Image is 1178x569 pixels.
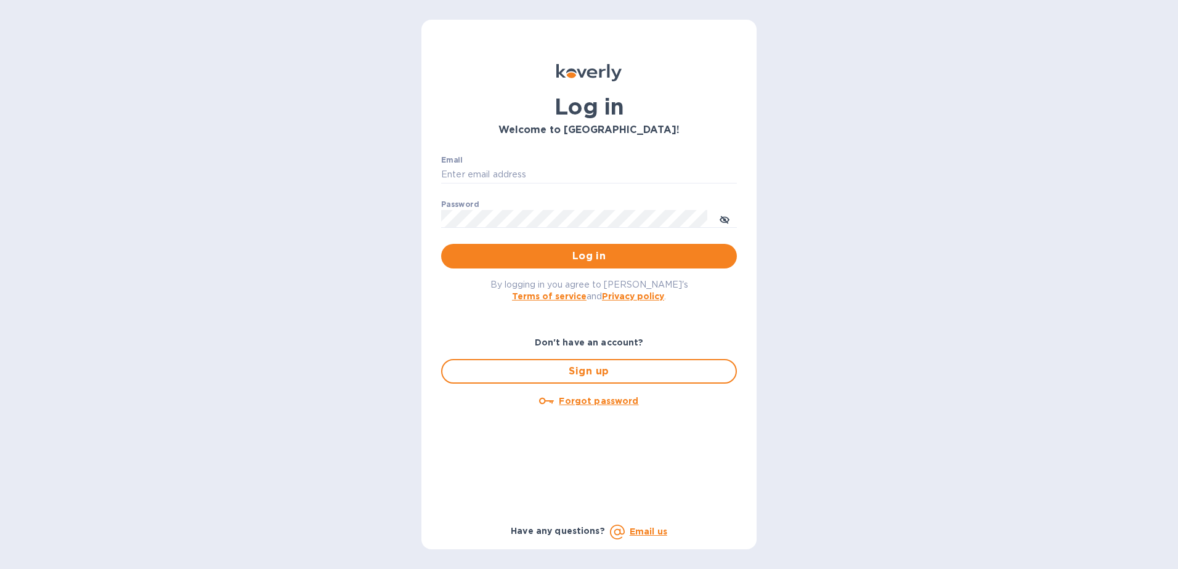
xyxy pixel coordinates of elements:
[712,206,737,231] button: toggle password visibility
[441,201,479,208] label: Password
[441,359,737,384] button: Sign up
[490,280,688,301] span: By logging in you agree to [PERSON_NAME]'s and .
[602,291,664,301] a: Privacy policy
[441,124,737,136] h3: Welcome to [GEOGRAPHIC_DATA]!
[535,337,644,347] b: Don't have an account?
[441,94,737,119] h1: Log in
[559,396,638,406] u: Forgot password
[512,291,587,301] a: Terms of service
[451,249,727,264] span: Log in
[556,64,622,81] img: Koverly
[630,527,667,536] a: Email us
[441,166,737,184] input: Enter email address
[452,364,726,379] span: Sign up
[441,156,463,164] label: Email
[511,526,605,536] b: Have any questions?
[441,244,737,268] button: Log in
